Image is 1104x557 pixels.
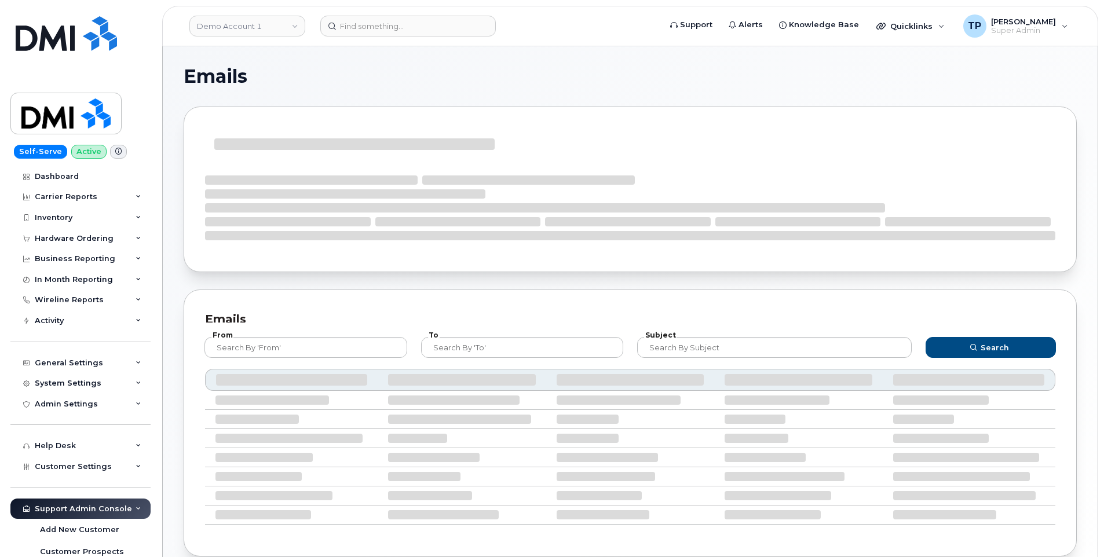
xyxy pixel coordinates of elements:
[926,337,1056,358] button: Search
[204,337,407,358] input: Search by 'from'
[637,337,912,358] input: Search by subject
[205,311,1055,328] div: Emails
[421,337,624,358] input: Search by 'to'
[644,332,677,339] label: Subject
[981,342,1009,353] span: Search
[211,332,233,339] label: From
[184,68,247,85] span: Emails
[428,332,440,339] label: To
